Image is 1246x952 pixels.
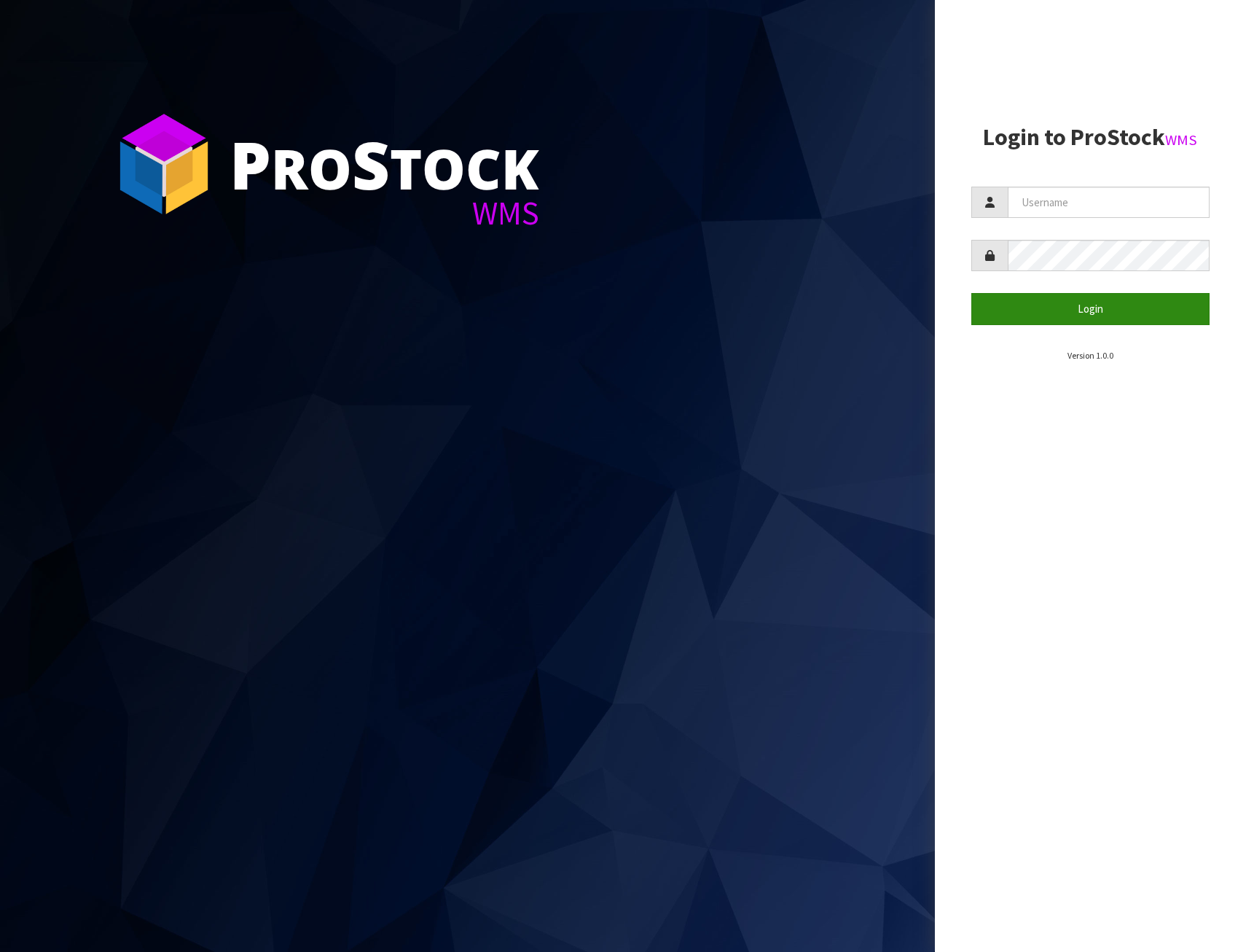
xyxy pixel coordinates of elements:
h2: Login to ProStock [971,125,1210,150]
div: WMS [230,197,539,230]
span: P [230,120,271,208]
button: Login [971,293,1210,324]
small: Version 1.0.0 [1067,350,1113,361]
small: WMS [1165,130,1197,149]
input: Username [1008,187,1210,218]
img: ProStock Cube [109,109,219,219]
span: S [352,120,390,208]
div: ro tock [230,131,539,197]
